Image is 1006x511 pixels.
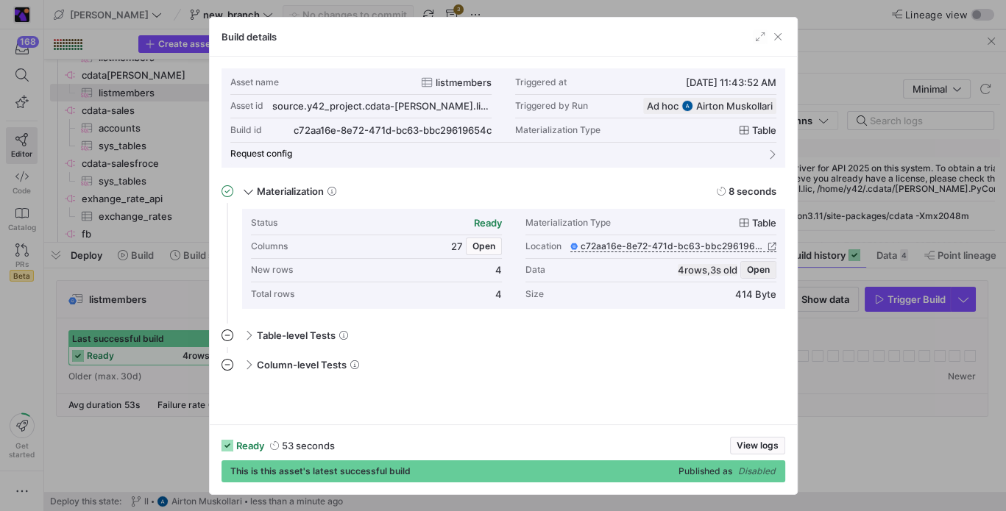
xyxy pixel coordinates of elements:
[525,265,545,275] div: Data
[230,143,776,165] mat-expansion-panel-header: Request config
[251,289,294,299] div: Total rows
[581,241,765,251] span: c72aa16e-8e72-471d-bc63-bbc29619654c
[515,125,601,135] span: Materialization Type
[515,101,588,111] div: Triggered by Run
[436,76,492,88] span: listmembers
[251,265,293,275] div: New rows
[230,149,759,159] mat-panel-title: Request config
[525,218,611,228] div: Materialization Type
[752,217,776,229] span: table
[525,241,562,251] div: Location
[251,241,288,251] div: Columns
[515,77,567,87] div: Triggered at
[678,264,707,276] span: 4 rows
[257,329,336,341] span: Table-level Tests
[495,288,502,300] div: 4
[570,241,776,251] a: c72aa16e-8e72-471d-bc63-bbc29619654c
[230,125,262,135] div: Build id
[251,218,277,228] div: Status
[222,31,277,43] h3: Build details
[236,440,264,451] span: ready
[272,100,492,112] div: source.y42_project.cdata-[PERSON_NAME].listmembers
[222,324,785,347] mat-expansion-panel-header: Table-level Tests
[472,241,495,251] span: Open
[696,100,773,112] span: Airton Muskollari
[222,209,785,324] div: Materialization8 seconds
[474,217,502,229] div: ready
[738,465,776,476] span: Disabled
[740,261,776,279] button: Open
[230,101,263,111] div: Asset id
[681,100,693,112] img: https://lh3.googleusercontent.com/a/AATXAJyyGjhbEl7Z_5IO_MZVv7Koc9S-C6PkrQR59X_w=s96-c
[647,100,679,112] span: Ad hoc
[525,289,544,299] div: Size
[686,76,776,88] span: [DATE] 11:43:52 AM
[466,237,502,255] button: Open
[257,185,324,197] span: Materialization
[643,98,776,114] button: Ad hochttps://lh3.googleusercontent.com/a/AATXAJyyGjhbEl7Z_5IO_MZVv7Koc9S-C6PkrQR59X_w=s96-cAirto...
[737,440,779,451] span: View logs
[230,466,411,476] span: This is this asset's latest successful build
[222,179,785,203] mat-expansion-panel-header: Materialization8 seconds
[222,353,785,376] mat-expansion-panel-header: Column-level Tests
[230,77,279,87] div: Asset name
[678,264,737,276] div: ,
[451,240,463,252] span: 27
[495,264,502,276] div: 4
[735,288,776,300] div: 414 Byte
[257,359,347,371] span: Column-level Tests
[752,124,776,136] span: table
[730,437,785,454] button: View logs
[282,440,335,451] y42-duration: 53 seconds
[747,265,770,275] span: Open
[710,264,737,276] span: 3s old
[729,185,776,197] y42-duration: 8 seconds
[679,466,732,476] span: Published as
[294,124,492,136] div: c72aa16e-8e72-471d-bc63-bbc29619654c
